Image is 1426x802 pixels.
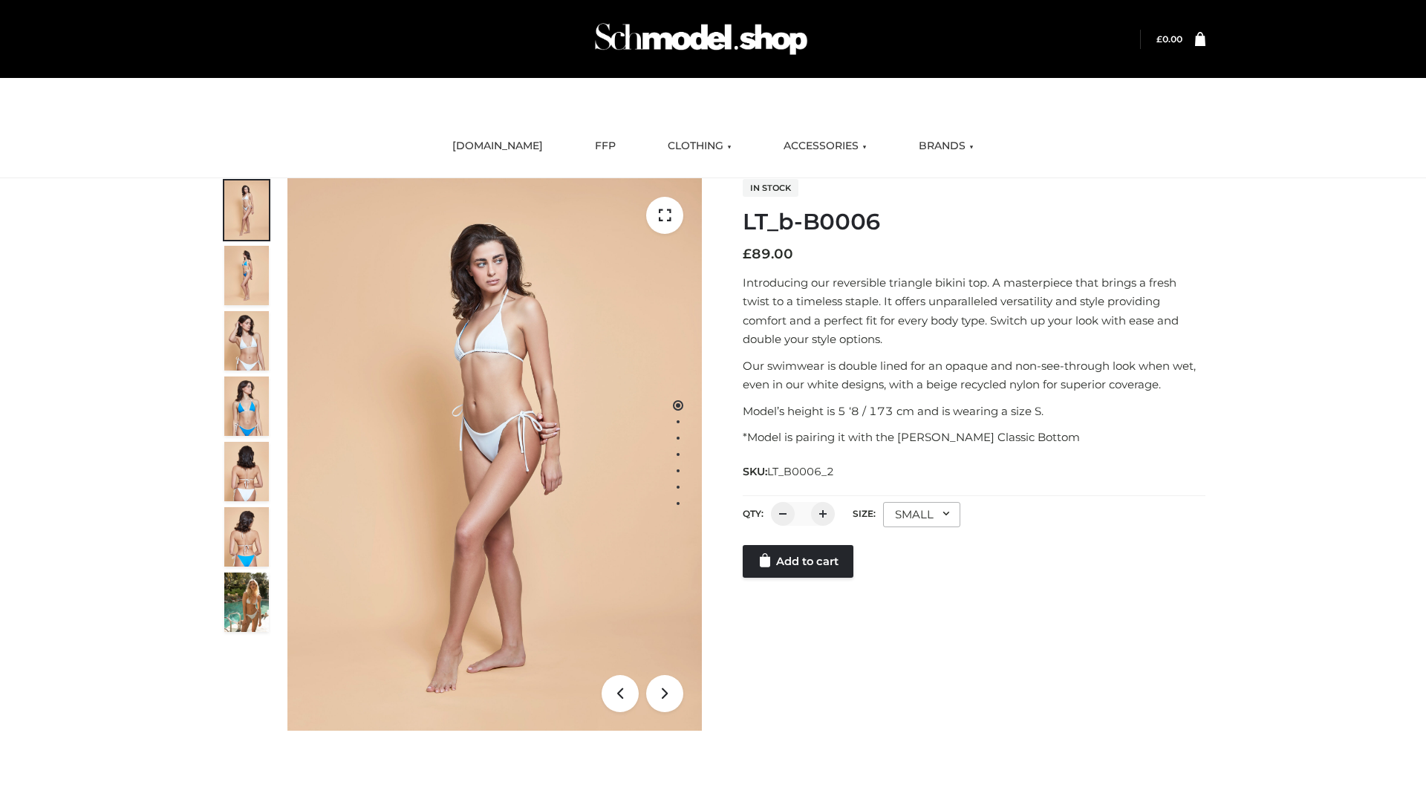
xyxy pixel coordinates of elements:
[743,508,764,519] label: QTY:
[743,246,752,262] span: £
[1156,33,1182,45] bdi: 0.00
[743,356,1205,394] p: Our swimwear is double lined for an opaque and non-see-through look when wet, even in our white d...
[224,507,269,567] img: ArielClassicBikiniTop_CloudNine_AzureSky_OW114ECO_8-scaled.jpg
[767,465,834,478] span: LT_B0006_2
[287,178,702,731] img: LT_b-B0006
[224,442,269,501] img: ArielClassicBikiniTop_CloudNine_AzureSky_OW114ECO_7-scaled.jpg
[908,130,985,163] a: BRANDS
[772,130,878,163] a: ACCESSORIES
[1156,33,1182,45] a: £0.00
[441,130,554,163] a: [DOMAIN_NAME]
[883,502,960,527] div: SMALL
[743,246,793,262] bdi: 89.00
[584,130,627,163] a: FFP
[853,508,876,519] label: Size:
[743,545,853,578] a: Add to cart
[224,573,269,632] img: Arieltop_CloudNine_AzureSky2.jpg
[743,402,1205,421] p: Model’s height is 5 ‘8 / 173 cm and is wearing a size S.
[224,180,269,240] img: ArielClassicBikiniTop_CloudNine_AzureSky_OW114ECO_1-scaled.jpg
[1156,33,1162,45] span: £
[743,428,1205,447] p: *Model is pairing it with the [PERSON_NAME] Classic Bottom
[743,209,1205,235] h1: LT_b-B0006
[657,130,743,163] a: CLOTHING
[743,463,836,480] span: SKU:
[224,246,269,305] img: ArielClassicBikiniTop_CloudNine_AzureSky_OW114ECO_2-scaled.jpg
[743,273,1205,349] p: Introducing our reversible triangle bikini top. A masterpiece that brings a fresh twist to a time...
[224,376,269,436] img: ArielClassicBikiniTop_CloudNine_AzureSky_OW114ECO_4-scaled.jpg
[224,311,269,371] img: ArielClassicBikiniTop_CloudNine_AzureSky_OW114ECO_3-scaled.jpg
[590,10,813,68] img: Schmodel Admin 964
[743,179,798,197] span: In stock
